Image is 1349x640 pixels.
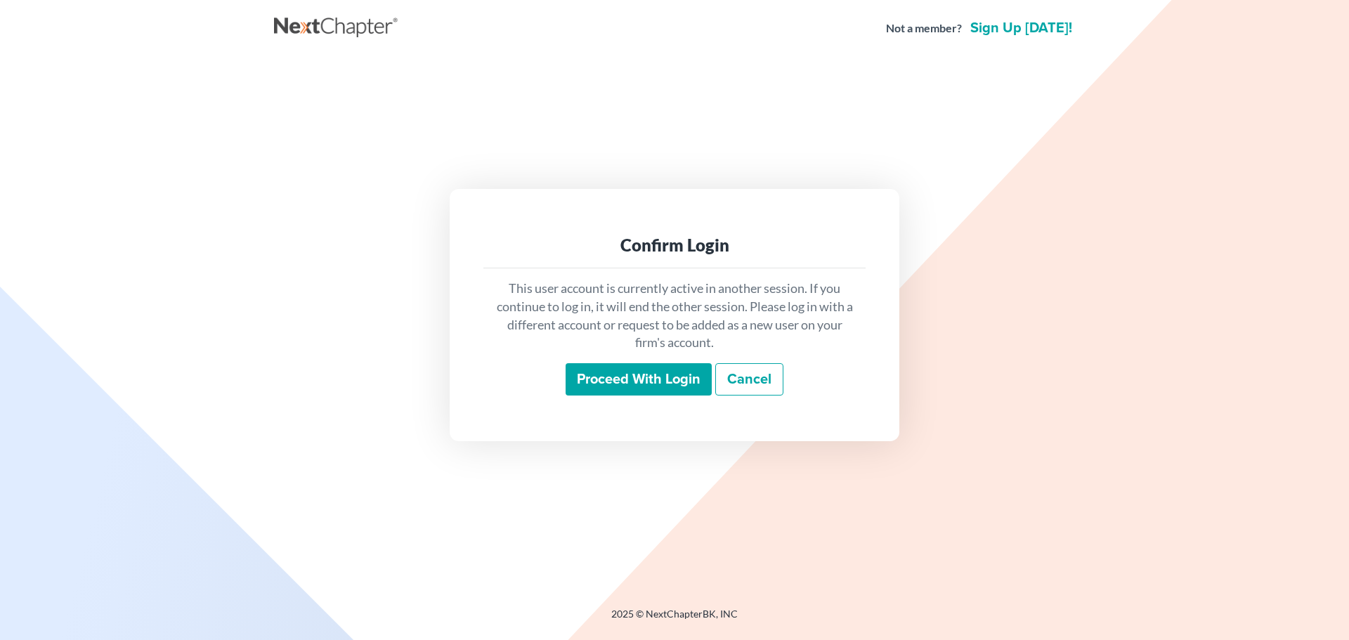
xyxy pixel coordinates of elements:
[566,363,712,396] input: Proceed with login
[967,21,1075,35] a: Sign up [DATE]!
[715,363,783,396] a: Cancel
[495,280,854,352] p: This user account is currently active in another session. If you continue to log in, it will end ...
[495,234,854,256] div: Confirm Login
[274,607,1075,632] div: 2025 © NextChapterBK, INC
[886,20,962,37] strong: Not a member?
